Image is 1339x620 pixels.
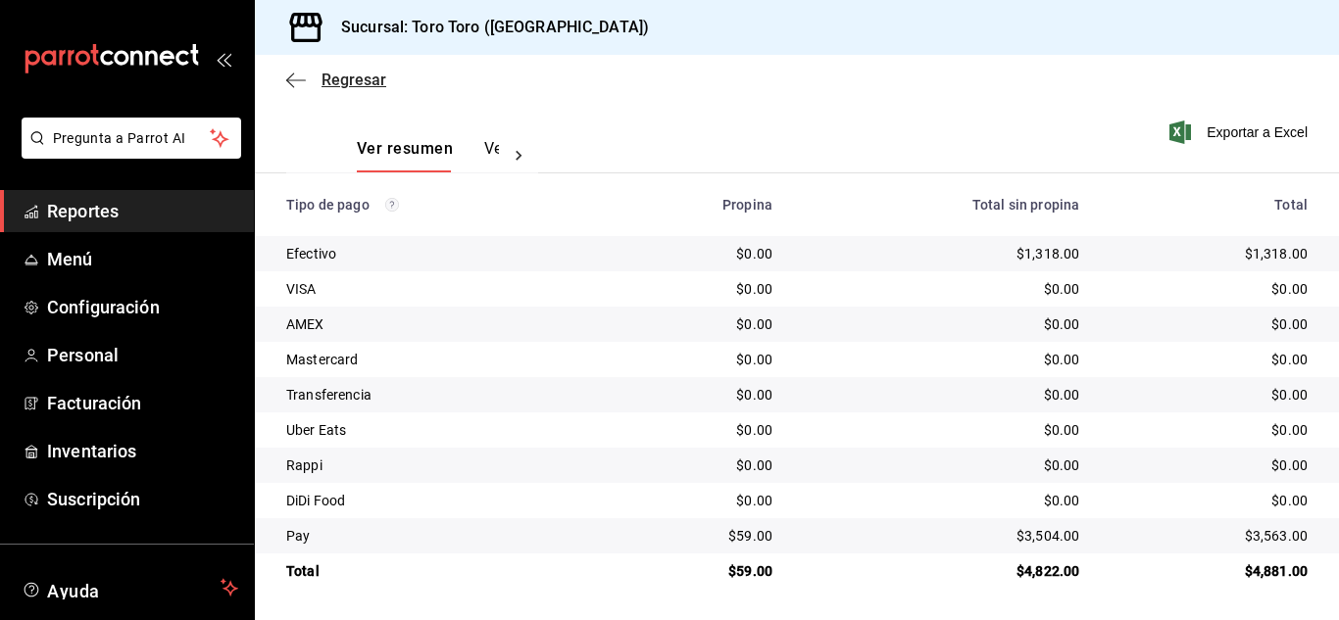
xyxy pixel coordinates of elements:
[47,246,238,272] span: Menú
[286,350,592,369] div: Mastercard
[325,16,649,39] h3: Sucursal: Toro Toro ([GEOGRAPHIC_DATA])
[286,279,592,299] div: VISA
[804,279,1079,299] div: $0.00
[804,314,1079,334] div: $0.00
[47,486,238,512] span: Suscripción
[286,197,592,213] div: Tipo de pago
[286,561,592,581] div: Total
[286,526,592,546] div: Pay
[804,491,1079,510] div: $0.00
[623,197,772,213] div: Propina
[216,51,231,67] button: open_drawer_menu
[1111,314,1308,334] div: $0.00
[357,139,453,172] button: Ver resumen
[286,491,592,510] div: DiDi Food
[623,314,772,334] div: $0.00
[1173,120,1308,144] button: Exportar a Excel
[804,420,1079,440] div: $0.00
[1111,385,1308,405] div: $0.00
[1111,244,1308,263] div: $1,318.00
[804,385,1079,405] div: $0.00
[804,350,1079,369] div: $0.00
[1111,279,1308,299] div: $0.00
[286,71,386,89] button: Regresar
[1111,491,1308,510] div: $0.00
[623,455,772,475] div: $0.00
[47,390,238,416] span: Facturación
[47,342,238,368] span: Personal
[47,438,238,464] span: Inventarios
[47,198,238,224] span: Reportes
[1111,561,1308,581] div: $4,881.00
[623,526,772,546] div: $59.00
[804,526,1079,546] div: $3,504.00
[804,197,1079,213] div: Total sin propina
[623,561,772,581] div: $59.00
[322,71,386,89] span: Regresar
[804,561,1079,581] div: $4,822.00
[53,128,211,149] span: Pregunta a Parrot AI
[385,198,399,212] svg: Los pagos realizados con Pay y otras terminales son montos brutos.
[286,455,592,475] div: Rappi
[623,244,772,263] div: $0.00
[623,420,772,440] div: $0.00
[286,420,592,440] div: Uber Eats
[623,491,772,510] div: $0.00
[1111,420,1308,440] div: $0.00
[1111,350,1308,369] div: $0.00
[286,385,592,405] div: Transferencia
[623,279,772,299] div: $0.00
[484,139,558,172] button: Ver pagos
[623,350,772,369] div: $0.00
[1111,526,1308,546] div: $3,563.00
[47,294,238,320] span: Configuración
[286,244,592,263] div: Efectivo
[22,118,241,159] button: Pregunta a Parrot AI
[623,385,772,405] div: $0.00
[14,142,241,163] a: Pregunta a Parrot AI
[1111,197,1308,213] div: Total
[804,455,1079,475] div: $0.00
[286,314,592,334] div: AMEX
[804,244,1079,263] div: $1,318.00
[357,139,499,172] div: navigation tabs
[47,576,213,599] span: Ayuda
[1111,455,1308,475] div: $0.00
